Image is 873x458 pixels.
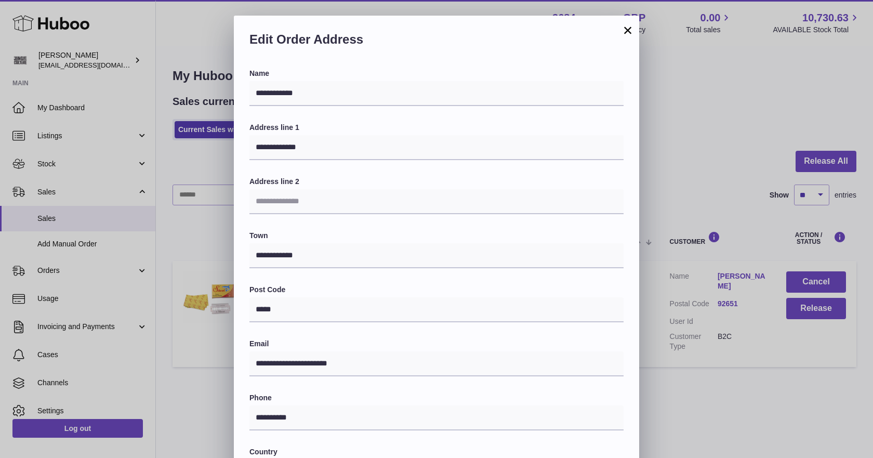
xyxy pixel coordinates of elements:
[249,123,624,133] label: Address line 1
[249,447,624,457] label: Country
[249,285,624,295] label: Post Code
[621,24,634,36] button: ×
[249,339,624,349] label: Email
[249,393,624,403] label: Phone
[249,231,624,241] label: Town
[249,31,624,53] h2: Edit Order Address
[249,177,624,187] label: Address line 2
[249,69,624,78] label: Name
